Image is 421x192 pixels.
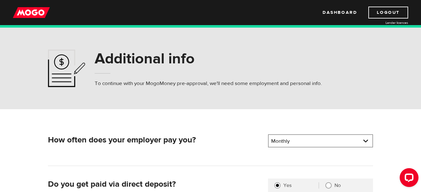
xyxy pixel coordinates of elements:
[95,80,322,87] p: To continue with your MogoMoney pre-approval, we'll need some employment and personal info.
[283,182,318,189] label: Yes
[48,50,85,87] img: application-ef4f7aff46a5c1a1d42a38d909f5b40b.svg
[368,7,408,19] a: Logout
[361,20,408,25] a: Lender licences
[323,7,357,19] a: Dashboard
[334,182,367,189] label: No
[325,182,332,189] input: No
[13,7,50,19] img: mogo_logo-11ee424be714fa7cbb0f0f49df9e16ec.png
[395,166,421,192] iframe: LiveChat chat widget
[48,179,263,189] h2: Do you get paid via direct deposit?
[95,51,322,67] h1: Additional info
[48,135,263,145] h2: How often does your employer pay you?
[274,182,281,189] input: Yes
